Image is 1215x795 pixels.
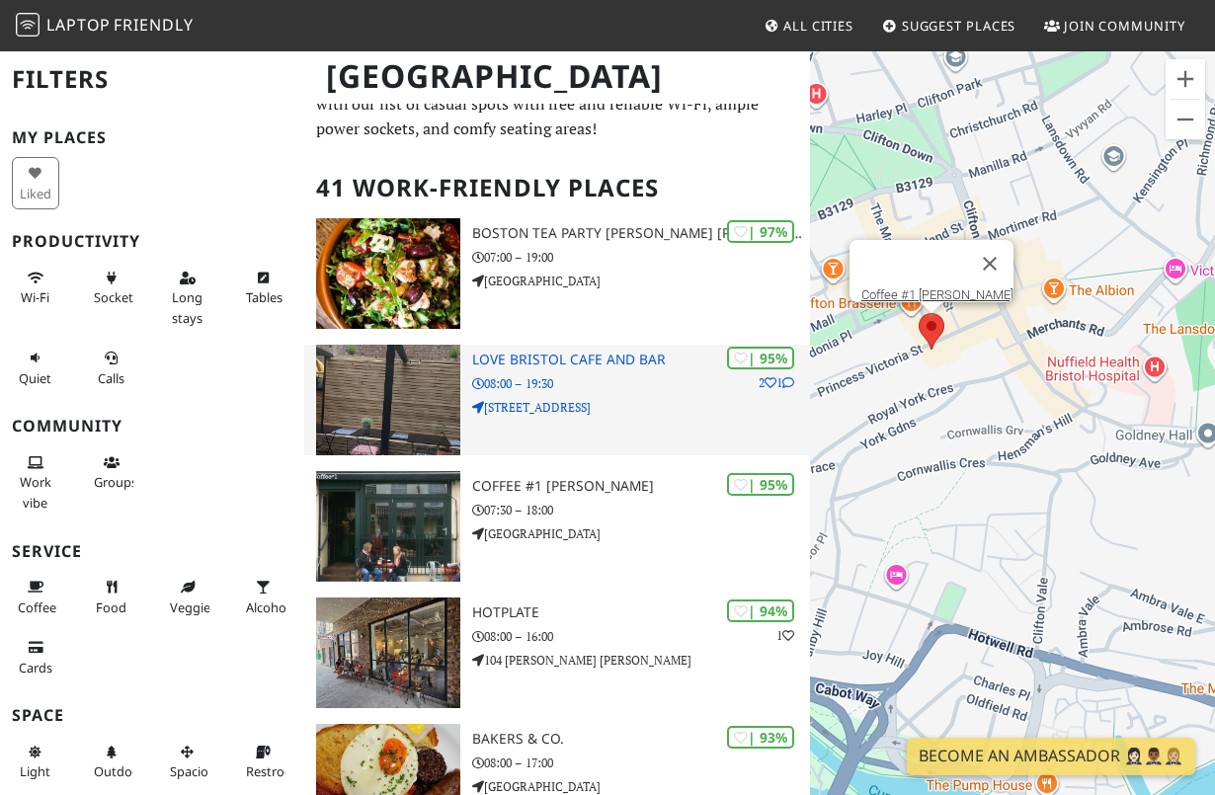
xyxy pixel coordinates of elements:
[20,762,50,780] span: Natural light
[164,262,211,334] button: Long stays
[472,352,810,368] h3: Love bristol cafe and bar
[902,17,1016,35] span: Suggest Places
[164,571,211,623] button: Veggie
[966,240,1013,287] button: Close
[21,288,49,306] span: Stable Wi-Fi
[20,473,51,511] span: People working
[246,762,304,780] span: Restroom
[727,220,794,243] div: | 97%
[727,473,794,496] div: | 95%
[172,288,202,326] span: Long stays
[1036,8,1193,43] a: Join Community
[472,501,810,519] p: 07:30 – 18:00
[756,8,861,43] a: All Cities
[240,571,287,623] button: Alcohol
[94,473,137,491] span: Group tables
[472,478,810,495] h3: Coffee #1 [PERSON_NAME]
[114,14,193,36] span: Friendly
[472,398,810,417] p: [STREET_ADDRESS]
[304,597,811,708] a: Hotplate | 94% 1 Hotplate 08:00 – 16:00 104 [PERSON_NAME] [PERSON_NAME]
[12,736,59,788] button: Light
[12,128,292,147] h3: My Places
[246,598,289,616] span: Alcohol
[12,342,59,394] button: Quiet
[98,369,124,387] span: Video/audio calls
[874,8,1024,43] a: Suggest Places
[316,345,461,455] img: Love bristol cafe and bar
[861,287,1013,302] a: Coffee #1 [PERSON_NAME]
[12,232,292,251] h3: Productivity
[316,218,461,329] img: Boston Tea Party Stokes Croft
[472,604,810,621] h3: Hotplate
[88,342,135,394] button: Calls
[12,417,292,436] h3: Community
[1166,100,1205,139] button: Zoom out
[246,288,283,306] span: Work-friendly tables
[16,9,194,43] a: LaptopFriendly LaptopFriendly
[1166,59,1205,99] button: Zoom in
[304,471,811,582] a: Coffee #1 Clifton | 95% Coffee #1 [PERSON_NAME] 07:30 – 18:00 [GEOGRAPHIC_DATA]
[12,571,59,623] button: Coffee
[1064,17,1185,35] span: Join Community
[472,374,810,393] p: 08:00 – 19:30
[16,13,40,37] img: LaptopFriendly
[316,471,461,582] img: Coffee #1 Clifton
[46,14,111,36] span: Laptop
[88,446,135,499] button: Groups
[472,627,810,646] p: 08:00 – 16:00
[310,49,807,104] h1: [GEOGRAPHIC_DATA]
[472,754,810,772] p: 08:00 – 17:00
[304,218,811,329] a: Boston Tea Party Stokes Croft | 97% Boston Tea Party [PERSON_NAME] [PERSON_NAME] 07:00 – 19:00 [G...
[12,706,292,725] h3: Space
[12,542,292,561] h3: Service
[776,626,794,645] p: 1
[18,598,56,616] span: Coffee
[759,373,794,392] p: 2 1
[316,158,799,218] h2: 41 Work-Friendly Places
[472,248,810,267] p: 07:00 – 19:00
[472,272,810,290] p: [GEOGRAPHIC_DATA]
[12,262,59,314] button: Wi-Fi
[727,347,794,369] div: | 95%
[12,631,59,683] button: Cards
[472,524,810,543] p: [GEOGRAPHIC_DATA]
[727,726,794,749] div: | 93%
[96,598,126,616] span: Food
[88,736,135,788] button: Outdoor
[240,262,287,314] button: Tables
[19,659,52,676] span: Credit cards
[727,599,794,622] div: | 94%
[304,345,811,455] a: Love bristol cafe and bar | 95% 21 Love bristol cafe and bar 08:00 – 19:30 [STREET_ADDRESS]
[472,731,810,748] h3: Bakers & Co.
[12,49,292,110] h2: Filters
[94,762,145,780] span: Outdoor area
[88,571,135,623] button: Food
[472,225,810,242] h3: Boston Tea Party [PERSON_NAME] [PERSON_NAME]
[170,762,222,780] span: Spacious
[19,369,51,387] span: Quiet
[164,736,211,788] button: Spacious
[240,736,287,788] button: Restroom
[316,597,461,708] img: Hotplate
[12,446,59,518] button: Work vibe
[170,598,210,616] span: Veggie
[88,262,135,314] button: Sockets
[94,288,139,306] span: Power sockets
[472,651,810,670] p: 104 [PERSON_NAME] [PERSON_NAME]
[783,17,853,35] span: All Cities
